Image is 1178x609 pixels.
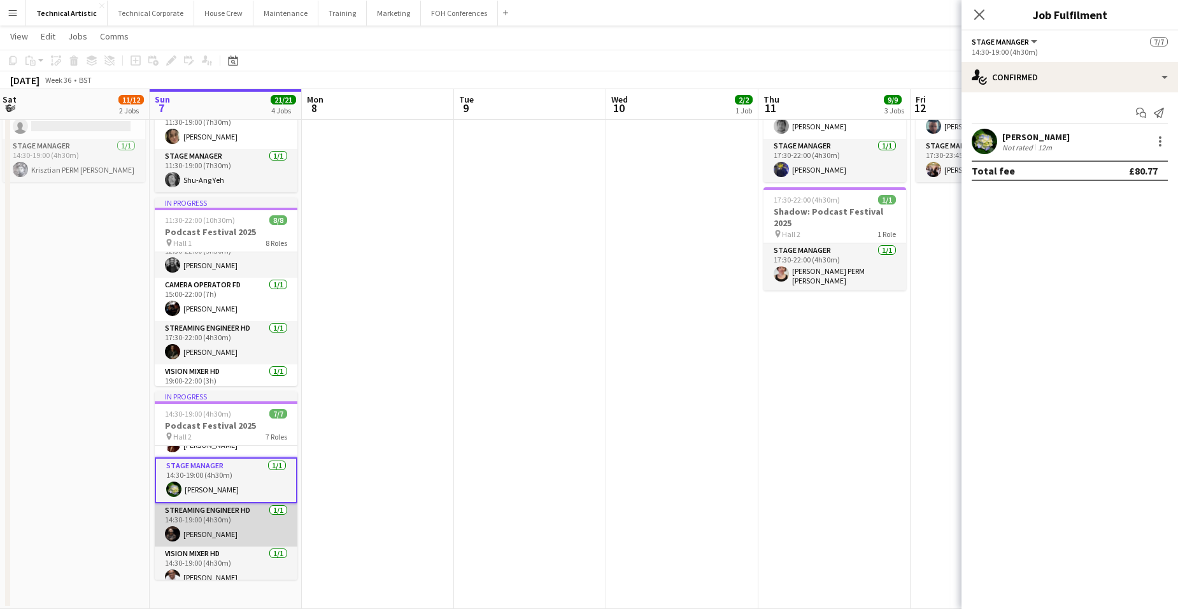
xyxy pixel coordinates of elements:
span: Stage Manager [972,37,1029,47]
span: 7/7 [1150,37,1168,47]
span: Fri [916,94,926,105]
span: 6 [1,101,17,115]
span: 1/1 [878,195,896,204]
div: In progress [155,197,297,208]
button: Marketing [367,1,421,25]
app-card-role: Stage Manager1/117:30-23:45 (6h15m)[PERSON_NAME] [916,139,1058,182]
app-job-card: In progress14:30-19:00 (4h30m)7/7Podcast Festival 2025 Hall 27 Roles[PERSON_NAME] [PERSON_NAME]So... [155,391,297,580]
div: £80.77 [1129,164,1158,177]
button: Training [318,1,367,25]
a: Comms [95,28,134,45]
button: FOH Conferences [421,1,498,25]
button: Technical Artistic [26,1,108,25]
app-card-role: Camera Operator FD1/115:00-22:00 (7h)[PERSON_NAME] [155,278,297,321]
div: 4 Jobs [271,106,295,115]
span: Hall 2 [173,432,192,441]
span: Comms [100,31,129,42]
span: Edit [41,31,55,42]
app-card-role: Stage Manager1/114:30-19:00 (4h30m)Krisztian PERM [PERSON_NAME] [3,139,145,182]
span: 11/12 [118,95,144,104]
span: 21/21 [271,95,296,104]
span: 7 Roles [266,432,287,441]
div: 3 Jobs [884,106,904,115]
app-card-role: Stage Manager1/117:30-22:00 (4h30m)[PERSON_NAME] [763,139,906,182]
app-card-role: General Technician1/111:30-19:00 (7h30m)[PERSON_NAME] [155,106,297,149]
span: 14:30-19:00 (4h30m) [165,409,231,419]
span: 11:30-22:00 (10h30m) [165,215,235,225]
app-card-role: Stage Manager1/114:30-19:00 (4h30m)[PERSON_NAME] [155,457,297,503]
span: View [10,31,28,42]
div: 2 Jobs [119,106,143,115]
app-card-role: Vision Mixer HD1/119:00-22:00 (3h) [155,364,297,408]
app-job-card: 17:30-22:00 (4h30m)1/1Shadow: Podcast Festival 2025 Hall 21 RoleStage Manager1/117:30-22:00 (4h30... [763,187,906,290]
a: Jobs [63,28,92,45]
div: 14:30-19:00 (4h30m) [972,47,1168,57]
span: Mon [307,94,323,105]
span: Hall 1 [173,238,192,248]
a: View [5,28,33,45]
span: 1 Role [877,229,896,239]
h3: Job Fulfilment [962,6,1178,23]
app-card-role: Streaming Engineer HD1/117:30-22:00 (4h30m)[PERSON_NAME] [155,321,297,364]
span: 9/9 [884,95,902,104]
div: BST [79,75,92,85]
span: Sun [155,94,170,105]
a: Edit [36,28,60,45]
span: Hall 2 [782,229,800,239]
span: 11 [762,101,779,115]
span: Thu [763,94,779,105]
span: 8 [305,101,323,115]
app-job-card: In progress11:30-22:00 (10h30m)8/8Podcast Festival 2025 Hall 18 RolesLX1/112:30-22:00 (9h30m)[PER... [155,197,297,386]
span: Sat [3,94,17,105]
span: 8 Roles [266,238,287,248]
app-card-role: Streaming Engineer HD1/114:30-19:00 (4h30m)[PERSON_NAME] [155,503,297,547]
div: [DATE] [10,74,39,87]
div: Total fee [972,164,1015,177]
div: In progress [155,391,297,401]
span: Week 36 [42,75,74,85]
app-card-role: Recording Engineer FD1/112:30-22:00 (9h30m)[PERSON_NAME] [155,234,297,278]
div: 1 Job [735,106,752,115]
span: 9 [457,101,474,115]
app-card-role: Stage Manager1/111:30-19:00 (7h30m)Shu-Ang Yeh [155,149,297,192]
app-card-role: Vision Mixer HD1/114:30-19:00 (4h30m)[PERSON_NAME] [155,547,297,590]
div: Confirmed [962,62,1178,92]
app-card-role: Stage Manager1/117:30-22:00 (4h30m)[PERSON_NAME] PERM [PERSON_NAME] [763,243,906,290]
div: Not rated [1002,143,1035,152]
div: [PERSON_NAME] [1002,131,1070,143]
h3: Shadow: Podcast Festival 2025 [763,206,906,229]
button: House Crew [194,1,253,25]
h3: Podcast Festival 2025 [155,420,297,431]
span: 8/8 [269,215,287,225]
button: Stage Manager [972,37,1039,47]
h3: Podcast Festival 2025 [155,226,297,238]
span: 7 [153,101,170,115]
span: 17:30-22:00 (4h30m) [774,195,840,204]
span: Wed [611,94,628,105]
span: 12 [914,101,926,115]
span: Jobs [68,31,87,42]
span: 10 [609,101,628,115]
span: 2/2 [735,95,753,104]
span: 7/7 [269,409,287,419]
div: 12m [1035,143,1054,152]
button: Maintenance [253,1,318,25]
span: Tue [459,94,474,105]
button: Technical Corporate [108,1,194,25]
